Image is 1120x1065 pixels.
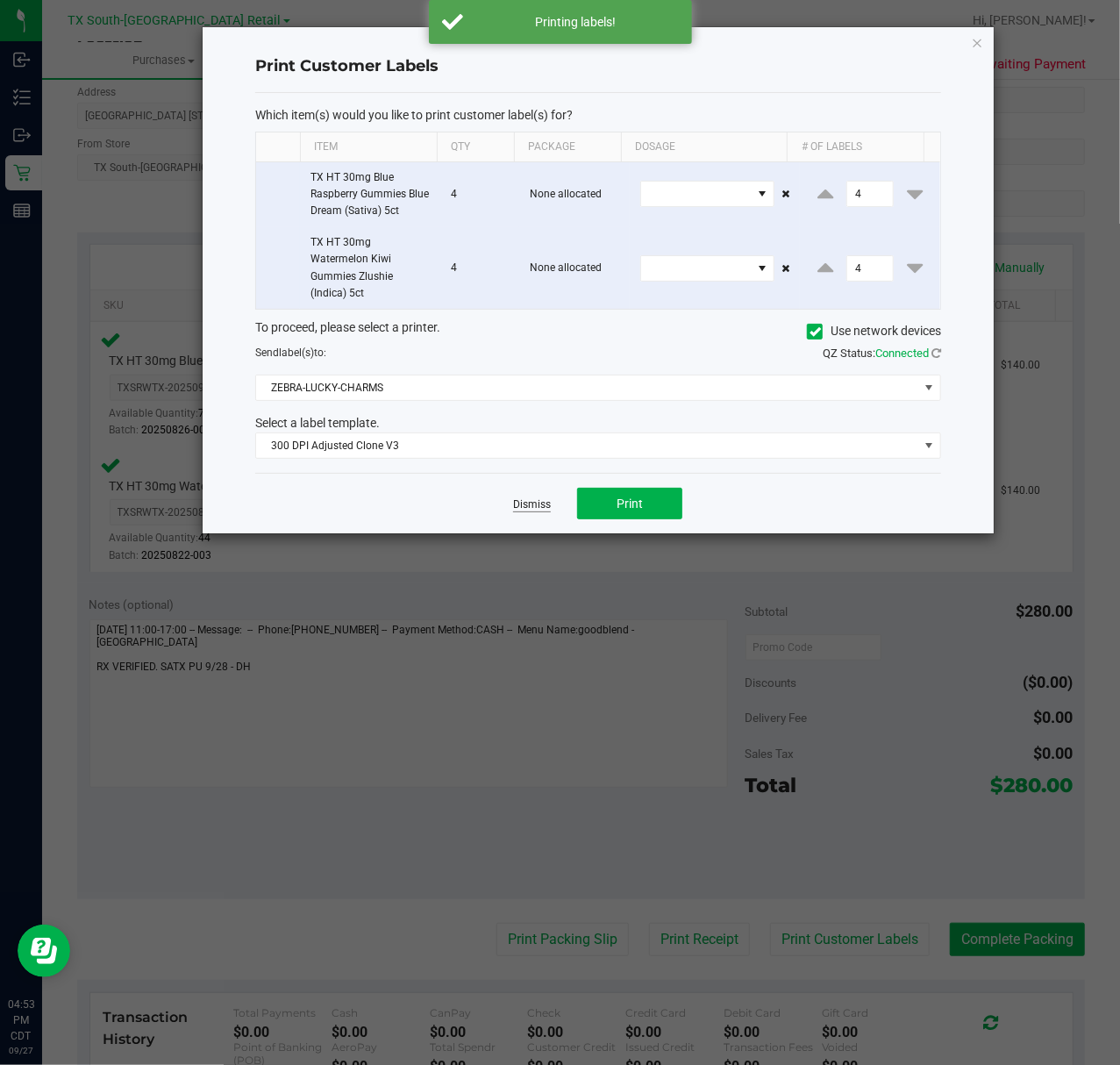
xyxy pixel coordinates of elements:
[256,375,918,400] span: ZEBRA-LUCKY-CHARMS
[279,347,314,359] span: label(s)
[787,132,924,162] th: # of labels
[807,322,941,340] label: Use network devices
[300,162,440,228] td: TX HT 30mg Blue Raspberry Gummies Blue Dream (Sativa) 5ct
[473,13,679,31] div: Printing labels!
[617,497,643,511] span: Print
[255,107,941,123] p: Which item(s) would you like to print customer label(s) for?
[519,227,629,309] td: None allocated
[242,414,954,432] div: Select a label template.
[256,433,918,458] span: 300 DPI Adjusted Clone V3
[823,347,941,360] span: QZ Status:
[18,925,70,977] iframe: Resource center
[255,55,941,78] h4: Print Customer Labels
[437,132,514,162] th: Qty
[513,497,551,512] a: Dismiss
[440,162,520,228] td: 4
[875,347,929,360] span: Connected
[514,132,621,162] th: Package
[300,227,440,309] td: TX HT 30mg Watermelon Kiwi Gummies Zlushie (Indica) 5ct
[300,132,437,162] th: Item
[621,132,787,162] th: Dosage
[242,318,954,345] div: To proceed, please select a printer.
[519,162,629,228] td: None allocated
[255,347,326,359] span: Send to:
[440,227,520,309] td: 4
[577,488,682,519] button: Print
